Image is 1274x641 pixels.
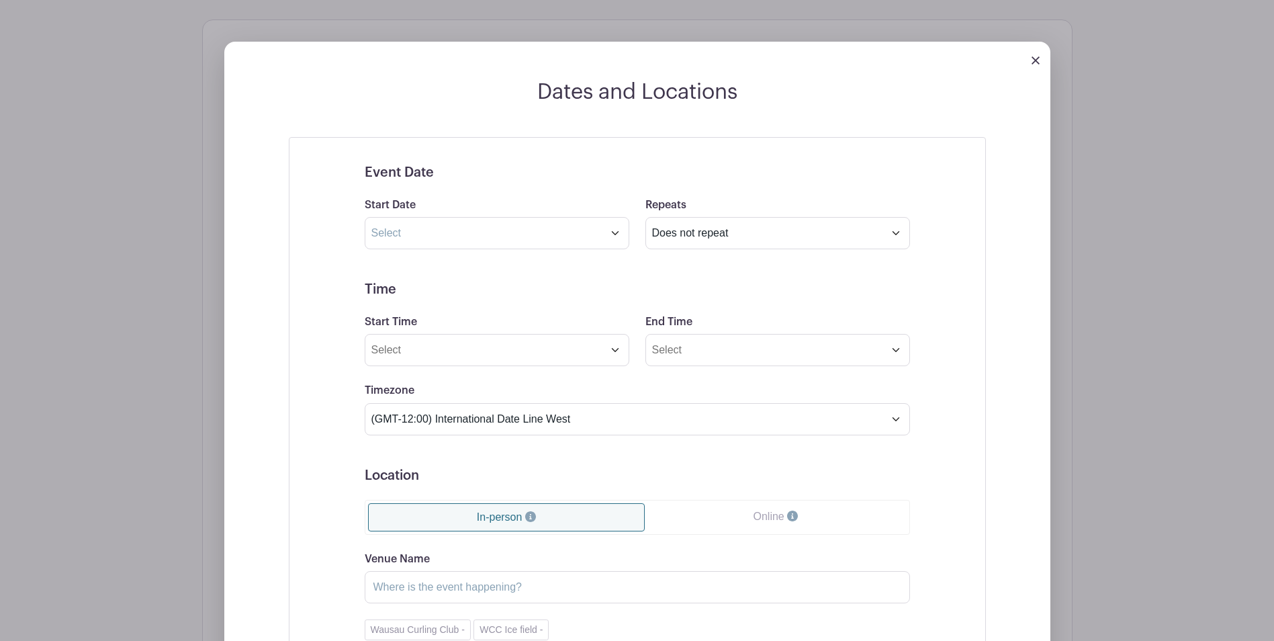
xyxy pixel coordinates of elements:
button: WCC Ice field - [473,619,549,640]
a: In-person [368,503,645,531]
a: Online [645,503,906,530]
label: End Time [645,316,692,329]
label: Start Time [365,316,417,329]
h5: Time [365,282,910,298]
label: Start Date [365,199,416,212]
input: Where is the event happening? [365,571,910,603]
label: Repeats [645,199,686,212]
button: Wausau Curling Club - [365,619,471,640]
h2: Dates and Locations [224,79,1050,105]
img: close_button-5f87c8562297e5c2d7936805f587ecaba9071eb48480494691a3f1689db116b3.svg [1032,56,1040,65]
label: Venue Name [365,553,430,566]
h5: Event Date [365,165,910,181]
input: Select [365,334,629,366]
input: Select [645,334,910,366]
h5: Location [365,468,910,484]
input: Select [365,217,629,249]
label: Timezone [365,384,414,397]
